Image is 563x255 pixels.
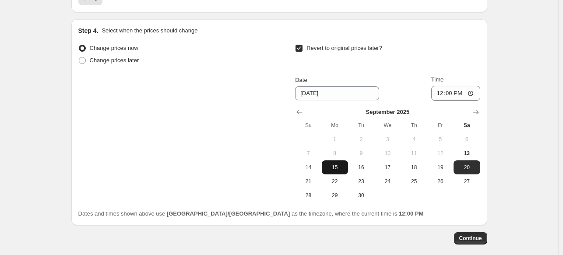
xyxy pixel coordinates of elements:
button: Monday September 1 2025 [322,132,348,146]
span: Revert to original prices later? [306,45,382,51]
button: Saturday September 6 2025 [454,132,480,146]
button: Wednesday September 10 2025 [374,146,401,160]
button: Tuesday September 16 2025 [348,160,374,174]
span: Th [404,122,423,129]
th: Friday [427,118,454,132]
span: Sa [457,122,476,129]
span: 16 [352,164,371,171]
span: 14 [299,164,318,171]
h2: Step 4. [78,26,99,35]
span: 19 [431,164,450,171]
span: Continue [459,235,482,242]
span: Fr [431,122,450,129]
button: Friday September 5 2025 [427,132,454,146]
span: 22 [325,178,345,185]
span: Su [299,122,318,129]
span: 25 [404,178,423,185]
span: 27 [457,178,476,185]
button: Tuesday September 2 2025 [348,132,374,146]
span: Change prices now [90,45,138,51]
button: Tuesday September 30 2025 [348,188,374,202]
b: 12:00 PM [399,210,423,217]
button: Sunday September 14 2025 [295,160,321,174]
span: 26 [431,178,450,185]
th: Monday [322,118,348,132]
span: 10 [378,150,397,157]
button: Sunday September 21 2025 [295,174,321,188]
button: Thursday September 25 2025 [401,174,427,188]
span: 6 [457,136,476,143]
span: 8 [325,150,345,157]
th: Tuesday [348,118,374,132]
span: 13 [457,150,476,157]
span: 9 [352,150,371,157]
p: Select when the prices should change [102,26,197,35]
span: Tu [352,122,371,129]
span: 2 [352,136,371,143]
button: Monday September 8 2025 [322,146,348,160]
span: 17 [378,164,397,171]
button: Friday September 26 2025 [427,174,454,188]
span: 20 [457,164,476,171]
span: Date [295,77,307,83]
input: 9/13/2025 [295,86,379,100]
button: Tuesday September 9 2025 [348,146,374,160]
button: Show previous month, August 2025 [293,106,306,118]
th: Wednesday [374,118,401,132]
button: Friday September 12 2025 [427,146,454,160]
span: 21 [299,178,318,185]
span: 18 [404,164,423,171]
span: 15 [325,164,345,171]
button: Thursday September 4 2025 [401,132,427,146]
span: 4 [404,136,423,143]
button: Saturday September 20 2025 [454,160,480,174]
span: Time [431,76,443,83]
span: 1 [325,136,345,143]
th: Sunday [295,118,321,132]
span: 7 [299,150,318,157]
button: Thursday September 11 2025 [401,146,427,160]
span: 29 [325,192,345,199]
span: We [378,122,397,129]
button: Monday September 15 2025 [322,160,348,174]
button: Wednesday September 17 2025 [374,160,401,174]
span: 24 [378,178,397,185]
span: 23 [352,178,371,185]
b: [GEOGRAPHIC_DATA]/[GEOGRAPHIC_DATA] [167,210,290,217]
span: Mo [325,122,345,129]
button: Continue [454,232,487,244]
span: 12 [431,150,450,157]
th: Thursday [401,118,427,132]
th: Saturday [454,118,480,132]
button: Tuesday September 23 2025 [348,174,374,188]
button: Thursday September 18 2025 [401,160,427,174]
button: Saturday September 27 2025 [454,174,480,188]
span: 11 [404,150,423,157]
span: 30 [352,192,371,199]
button: Sunday September 7 2025 [295,146,321,160]
button: Friday September 19 2025 [427,160,454,174]
span: Change prices later [90,57,139,64]
button: Sunday September 28 2025 [295,188,321,202]
input: 12:00 [431,86,480,101]
span: 28 [299,192,318,199]
button: Wednesday September 24 2025 [374,174,401,188]
button: Monday September 29 2025 [322,188,348,202]
button: Today Saturday September 13 2025 [454,146,480,160]
span: 5 [431,136,450,143]
span: Dates and times shown above use as the timezone, where the current time is [78,210,424,217]
button: Monday September 22 2025 [322,174,348,188]
button: Show next month, October 2025 [470,106,482,118]
button: Wednesday September 3 2025 [374,132,401,146]
span: 3 [378,136,397,143]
